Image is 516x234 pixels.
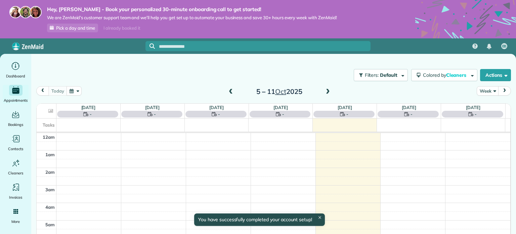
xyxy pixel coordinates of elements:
span: Pick a day and time [56,25,95,31]
span: Dashboard [6,73,25,79]
span: We are ZenMaid’s customer support team and we’ll help you get set up to automate your business an... [47,15,337,21]
button: prev [36,86,49,95]
img: michelle-19f622bdf1676172e81f8f8fba1fb50e276960ebfe0243fe18214015130c80e4.jpg [30,6,42,18]
button: next [498,86,511,95]
a: Dashboard [3,61,29,79]
span: Appointments [4,97,28,104]
span: Invoices [9,194,23,201]
a: Invoices [3,182,29,201]
span: Oct [275,87,286,96]
h2: 5 – 11 2025 [237,88,321,95]
a: [DATE] [209,105,224,110]
span: Contacts [8,145,23,152]
span: 12am [43,134,55,140]
button: Actions [480,69,511,81]
div: Notifications [482,39,496,54]
a: [DATE] [466,105,480,110]
img: maria-72a9807cf96188c08ef61303f053569d2e2a8a1cde33d635c8a3ac13582a053d.jpg [9,6,21,18]
span: 3am [45,187,55,192]
span: - [218,111,220,118]
strong: Hey, [PERSON_NAME] - Book your personalized 30-minute onboarding call to get started! [47,6,337,13]
span: More [11,218,20,225]
button: Week [477,86,499,95]
a: [DATE] [145,105,160,110]
div: I already booked it [99,24,144,32]
a: [DATE] [402,105,416,110]
a: Contacts [3,133,29,152]
a: [DATE] [273,105,288,110]
svg: Focus search [149,43,155,49]
span: EB [502,44,507,49]
span: Filters: [365,72,379,78]
nav: Main [467,38,516,54]
a: Bookings [3,109,29,128]
span: Cleaners [446,72,468,78]
div: You have successfully completed your account setup! [194,213,325,226]
a: Pick a day and time [47,24,98,32]
span: 5am [45,222,55,227]
a: [DATE] [338,105,352,110]
span: Cleaners [8,170,23,176]
a: [DATE] [81,105,96,110]
span: 4am [45,204,55,210]
span: - [90,111,92,118]
span: Default [380,72,398,78]
span: - [475,111,477,118]
span: Tasks [43,122,55,128]
span: - [411,111,413,118]
span: - [154,111,156,118]
span: Bookings [8,121,24,128]
button: Focus search [145,43,155,49]
span: 1am [45,152,55,157]
button: Filters: Default [354,69,408,81]
button: Today [48,86,67,95]
span: Colored by [423,72,469,78]
img: jorge-587dff0eeaa6aab1f244e6dc62b8924c3b6ad411094392a53c71c6c4a576187d.jpg [19,6,32,18]
a: Appointments [3,85,29,104]
span: 2am [45,169,55,175]
button: Colored byCleaners [411,69,477,81]
span: - [282,111,284,118]
a: Filters: Default [350,69,408,81]
span: - [346,111,348,118]
a: Cleaners [3,158,29,176]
